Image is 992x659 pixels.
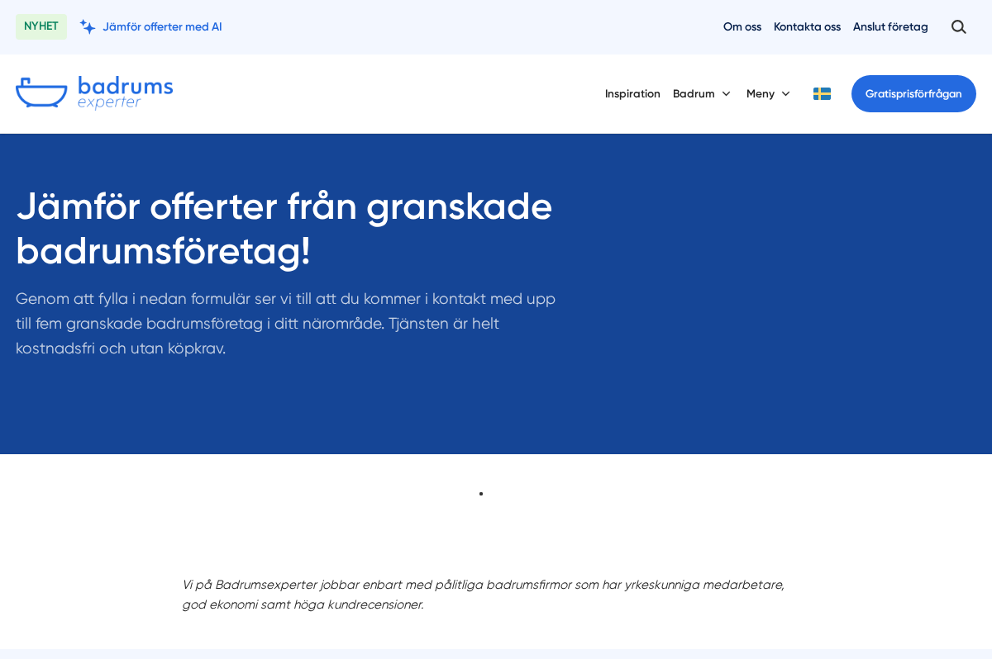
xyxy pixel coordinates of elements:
[16,287,565,368] p: Genom att fylla i nedan formulär ser vi till att du kommer i kontakt med upp till fem granskade b...
[182,577,785,612] em: Vi på Badrumsexperter jobbar enbart med pålitliga badrumsfirmor som har yrkeskunniga medarbetare,...
[746,73,794,114] button: Meny
[866,88,896,100] span: Gratis
[103,19,222,35] span: Jämför offerter med AI
[79,19,222,35] a: Jämför offerter med AI
[941,12,976,41] button: Öppna sök
[851,75,976,112] a: Gratisprisförfrågan
[16,14,67,40] span: NYHET
[605,73,661,114] a: Inspiration
[16,184,565,287] h1: Jämför offerter från granskade badrumsföretag!
[723,19,761,35] a: Om oss
[774,19,841,35] a: Kontakta oss
[853,19,928,35] a: Anslut företag
[16,76,173,111] img: Badrumsexperter.se logotyp
[673,73,734,114] button: Badrum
